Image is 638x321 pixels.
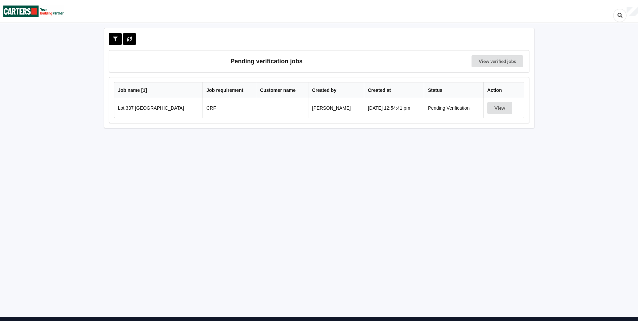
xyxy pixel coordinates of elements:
h3: Pending verification jobs [114,55,419,67]
a: View [487,105,514,111]
th: Job name [ 1 ] [114,82,202,98]
th: Created by [308,82,364,98]
th: Action [483,82,524,98]
td: [DATE] 12:54:41 pm [364,98,424,118]
img: Carters [3,0,64,22]
a: View verified jobs [472,55,523,67]
div: User Profile [627,7,638,16]
td: CRF [202,98,256,118]
td: [PERSON_NAME] [308,98,364,118]
th: Status [424,82,483,98]
td: Pending Verification [424,98,483,118]
td: Lot 337 [GEOGRAPHIC_DATA] [114,98,202,118]
th: Customer name [256,82,308,98]
th: Job requirement [202,82,256,98]
th: Created at [364,82,424,98]
button: View [487,102,512,114]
